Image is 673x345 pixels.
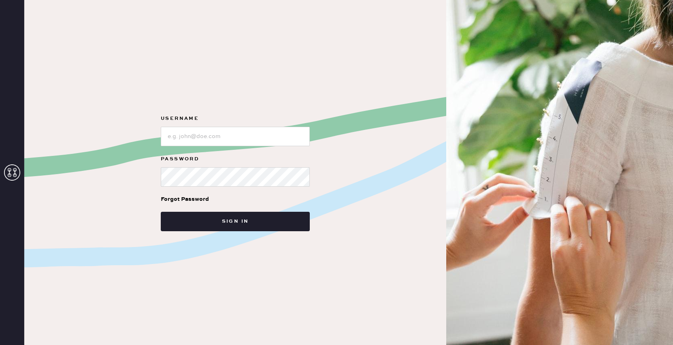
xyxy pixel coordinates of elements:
[161,154,310,164] label: Password
[161,114,310,124] label: Username
[161,187,209,212] a: Forgot Password
[161,127,310,146] input: e.g. john@doe.com
[161,212,310,231] button: Sign in
[161,195,209,204] div: Forgot Password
